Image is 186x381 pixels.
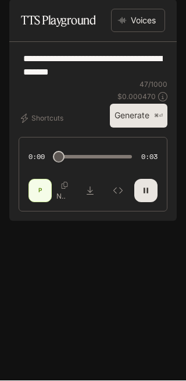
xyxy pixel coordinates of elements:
span: 0:03 [141,151,158,163]
button: Copy Voice ID [56,182,73,189]
button: Download audio [78,179,102,203]
p: Needle? Have I told you have you seen my stuff? [56,192,65,202]
button: Shortcuts [19,110,68,128]
button: open drawer [9,6,30,27]
button: Generate⌘⏎ [110,104,167,128]
p: $ 0.000470 [117,92,156,102]
p: 47 / 1000 [139,80,167,90]
button: Voices [111,9,165,33]
div: P [31,182,49,200]
p: ⌘⏎ [154,113,163,120]
span: 0:00 [28,151,45,163]
h1: TTS Playground [21,9,95,33]
button: Inspect [106,179,130,203]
